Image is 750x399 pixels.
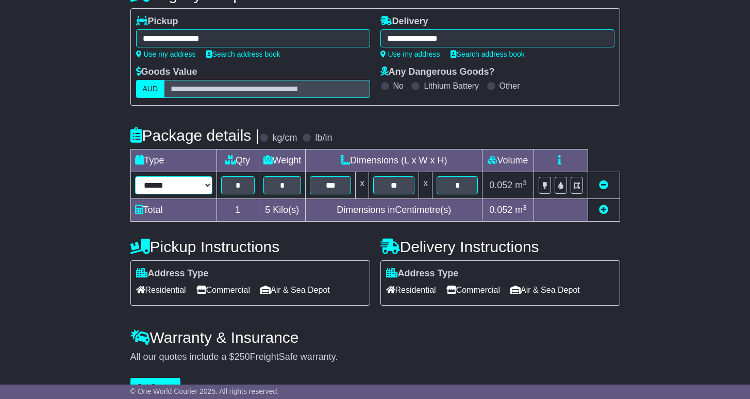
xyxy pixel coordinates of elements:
label: Address Type [136,268,209,279]
td: Type [130,149,216,172]
span: 0.052 [489,180,512,190]
sup: 3 [523,179,527,187]
a: Add new item [599,205,608,215]
td: Dimensions in Centimetre(s) [306,199,482,222]
span: Air & Sea Depot [510,282,580,298]
label: Goods Value [136,66,197,78]
h4: Package details | [130,127,260,144]
label: Any Dangerous Goods? [380,66,495,78]
label: Address Type [386,268,459,279]
span: m [515,180,527,190]
td: x [419,172,432,199]
td: Dimensions (L x W x H) [306,149,482,172]
td: Qty [216,149,259,172]
span: 0.052 [489,205,512,215]
span: Commercial [196,282,250,298]
span: Commercial [446,282,500,298]
label: lb/in [315,132,332,144]
label: No [393,81,404,91]
span: 250 [235,352,250,362]
a: Remove this item [599,180,608,190]
h4: Delivery Instructions [380,238,620,255]
label: Pickup [136,16,178,27]
h4: Warranty & Insurance [130,329,620,346]
h4: Pickup Instructions [130,238,370,255]
a: Use my address [136,50,196,58]
a: Search address book [451,50,525,58]
label: AUD [136,80,165,98]
button: Get Quotes [130,378,181,396]
div: All our quotes include a $ FreightSafe warranty. [130,352,620,363]
span: © One World Courier 2025. All rights reserved. [130,387,279,395]
a: Use my address [380,50,440,58]
span: Residential [386,282,436,298]
td: Volume [482,149,534,172]
span: m [515,205,527,215]
td: Total [130,199,216,222]
label: Lithium Battery [424,81,479,91]
label: kg/cm [272,132,297,144]
td: x [356,172,369,199]
label: Delivery [380,16,428,27]
td: Weight [259,149,306,172]
td: 1 [216,199,259,222]
label: Other [499,81,520,91]
sup: 3 [523,204,527,211]
span: 5 [265,205,270,215]
span: Air & Sea Depot [260,282,330,298]
span: Residential [136,282,186,298]
td: Kilo(s) [259,199,306,222]
a: Search address book [206,50,280,58]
